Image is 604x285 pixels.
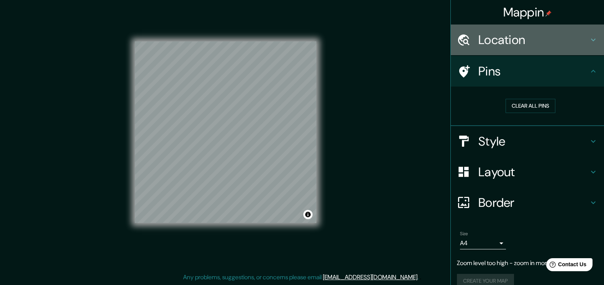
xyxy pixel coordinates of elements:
h4: Style [478,134,589,149]
div: . [420,273,421,282]
button: Toggle attribution [303,210,313,219]
h4: Pins [478,64,589,79]
p: Zoom level too high - zoom in more [457,259,598,268]
a: [EMAIL_ADDRESS][DOMAIN_NAME] [323,273,417,281]
div: Border [451,187,604,218]
h4: Mappin [503,5,552,20]
div: Style [451,126,604,157]
h4: Location [478,32,589,47]
img: pin-icon.png [545,10,552,16]
div: . [419,273,420,282]
p: Any problems, suggestions, or concerns please email . [183,273,419,282]
h4: Border [478,195,589,210]
iframe: Help widget launcher [536,255,596,277]
div: Layout [451,157,604,187]
canvas: Map [135,41,316,223]
label: Size [460,230,468,237]
div: Location [451,25,604,55]
button: Clear all pins [506,99,555,113]
div: Pins [451,56,604,87]
h4: Layout [478,164,589,180]
div: A4 [460,237,506,249]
